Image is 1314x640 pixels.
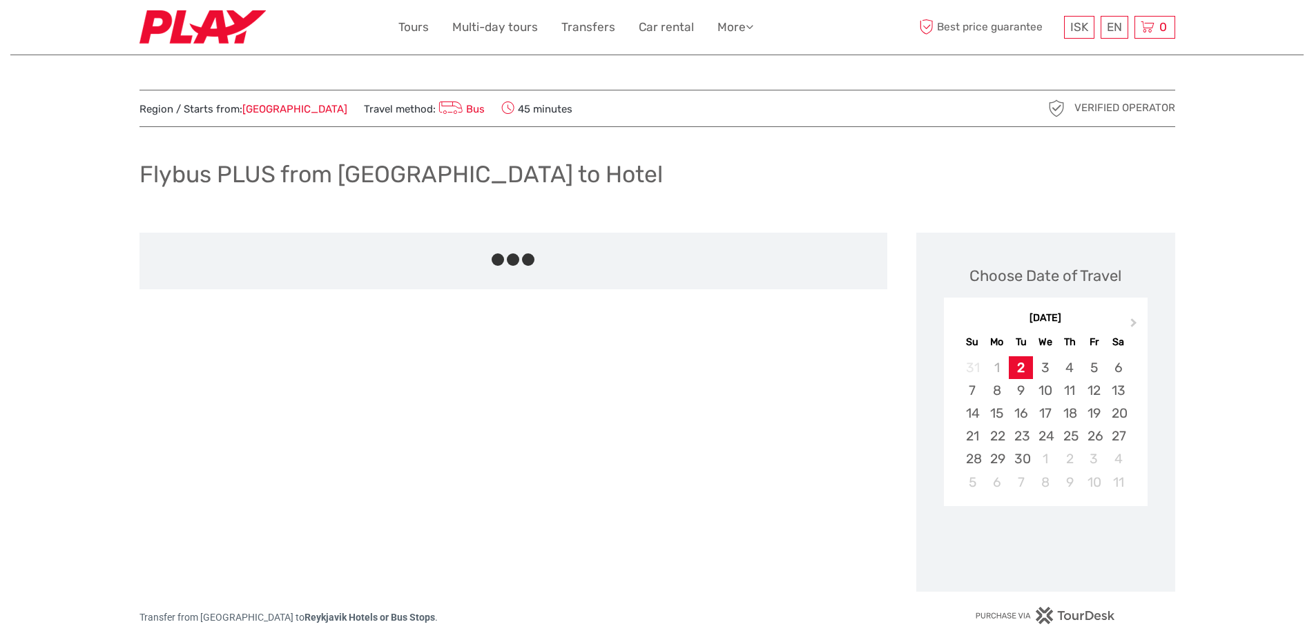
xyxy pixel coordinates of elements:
div: Choose Thursday, September 4th, 2025 [1058,356,1082,379]
div: Choose Thursday, September 25th, 2025 [1058,425,1082,447]
h1: Flybus PLUS from [GEOGRAPHIC_DATA] to Hotel [139,160,663,188]
div: Choose Tuesday, September 16th, 2025 [1009,402,1033,425]
div: We [1033,333,1057,351]
div: Choose Sunday, October 5th, 2025 [960,471,985,494]
div: Choose Friday, October 10th, 2025 [1082,471,1106,494]
span: ISK [1070,20,1088,34]
span: Verified Operator [1074,101,1175,115]
a: Transfers [561,17,615,37]
div: Choose Thursday, October 2nd, 2025 [1058,447,1082,470]
div: EN [1101,16,1128,39]
div: Choose Wednesday, September 3rd, 2025 [1033,356,1057,379]
div: Sa [1106,333,1130,351]
div: Choose Friday, September 19th, 2025 [1082,402,1106,425]
div: Not available Monday, September 1st, 2025 [985,356,1009,379]
div: Tu [1009,333,1033,351]
a: More [717,17,753,37]
div: Fr [1082,333,1106,351]
strong: Reykjavik Hotels or Bus Stops [305,612,435,623]
div: Choose Tuesday, September 30th, 2025 [1009,447,1033,470]
div: Choose Wednesday, September 17th, 2025 [1033,402,1057,425]
div: Choose Friday, October 3rd, 2025 [1082,447,1106,470]
div: Choose Date of Travel [969,265,1121,287]
img: Fly Play [139,10,266,44]
div: Mo [985,333,1009,351]
div: Choose Wednesday, September 10th, 2025 [1033,379,1057,402]
a: [GEOGRAPHIC_DATA] [242,103,347,115]
img: PurchaseViaTourDesk.png [975,607,1115,624]
div: Choose Thursday, September 11th, 2025 [1058,379,1082,402]
div: Choose Wednesday, October 1st, 2025 [1033,447,1057,470]
div: Choose Sunday, September 7th, 2025 [960,379,985,402]
span: Transfer from [GEOGRAPHIC_DATA] to [139,612,435,623]
div: Choose Monday, September 15th, 2025 [985,402,1009,425]
div: Choose Wednesday, October 8th, 2025 [1033,471,1057,494]
div: Th [1058,333,1082,351]
a: Tours [398,17,429,37]
div: Choose Sunday, September 28th, 2025 [960,447,985,470]
div: Choose Monday, September 22nd, 2025 [985,425,1009,447]
span: Travel method: [364,99,485,118]
div: Choose Saturday, September 13th, 2025 [1106,379,1130,402]
span: Region / Starts from: [139,102,347,117]
div: Choose Monday, September 29th, 2025 [985,447,1009,470]
img: verified_operator_grey_128.png [1045,97,1067,119]
div: Choose Sunday, September 14th, 2025 [960,402,985,425]
div: Choose Thursday, September 18th, 2025 [1058,402,1082,425]
div: Choose Saturday, September 20th, 2025 [1106,402,1130,425]
div: Su [960,333,985,351]
div: Choose Saturday, October 11th, 2025 [1106,471,1130,494]
div: Loading... [1041,542,1050,551]
div: Choose Tuesday, September 9th, 2025 [1009,379,1033,402]
div: Choose Saturday, September 27th, 2025 [1106,425,1130,447]
div: [DATE] [944,311,1148,326]
div: Choose Saturday, October 4th, 2025 [1106,447,1130,470]
div: month 2025-09 [948,356,1143,494]
span: . [435,612,438,623]
div: Choose Monday, September 8th, 2025 [985,379,1009,402]
span: 45 minutes [501,99,572,118]
span: Best price guarantee [916,16,1061,39]
div: Choose Friday, September 12th, 2025 [1082,379,1106,402]
div: Choose Saturday, September 6th, 2025 [1106,356,1130,379]
div: Choose Tuesday, September 23rd, 2025 [1009,425,1033,447]
div: Not available Sunday, August 31st, 2025 [960,356,985,379]
div: Choose Sunday, September 21st, 2025 [960,425,985,447]
div: Choose Friday, September 26th, 2025 [1082,425,1106,447]
a: Car rental [639,17,694,37]
a: Multi-day tours [452,17,538,37]
div: Choose Tuesday, October 7th, 2025 [1009,471,1033,494]
button: Next Month [1124,315,1146,337]
a: Bus [436,103,485,115]
div: Choose Wednesday, September 24th, 2025 [1033,425,1057,447]
div: Choose Thursday, October 9th, 2025 [1058,471,1082,494]
div: Choose Friday, September 5th, 2025 [1082,356,1106,379]
div: Choose Tuesday, September 2nd, 2025 [1009,356,1033,379]
span: 0 [1157,20,1169,34]
div: Choose Monday, October 6th, 2025 [985,471,1009,494]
